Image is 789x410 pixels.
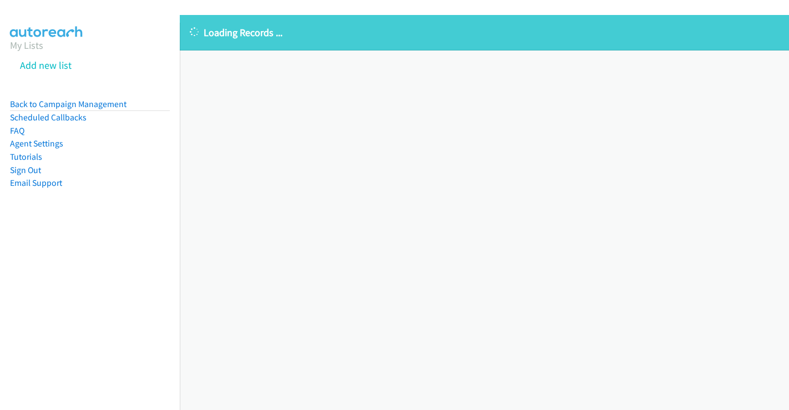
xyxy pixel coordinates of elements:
[10,112,87,123] a: Scheduled Callbacks
[20,59,72,72] a: Add new list
[10,125,24,136] a: FAQ
[10,151,42,162] a: Tutorials
[10,178,62,188] a: Email Support
[190,25,779,40] p: Loading Records ...
[10,138,63,149] a: Agent Settings
[10,165,41,175] a: Sign Out
[10,39,43,52] a: My Lists
[10,99,127,109] a: Back to Campaign Management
